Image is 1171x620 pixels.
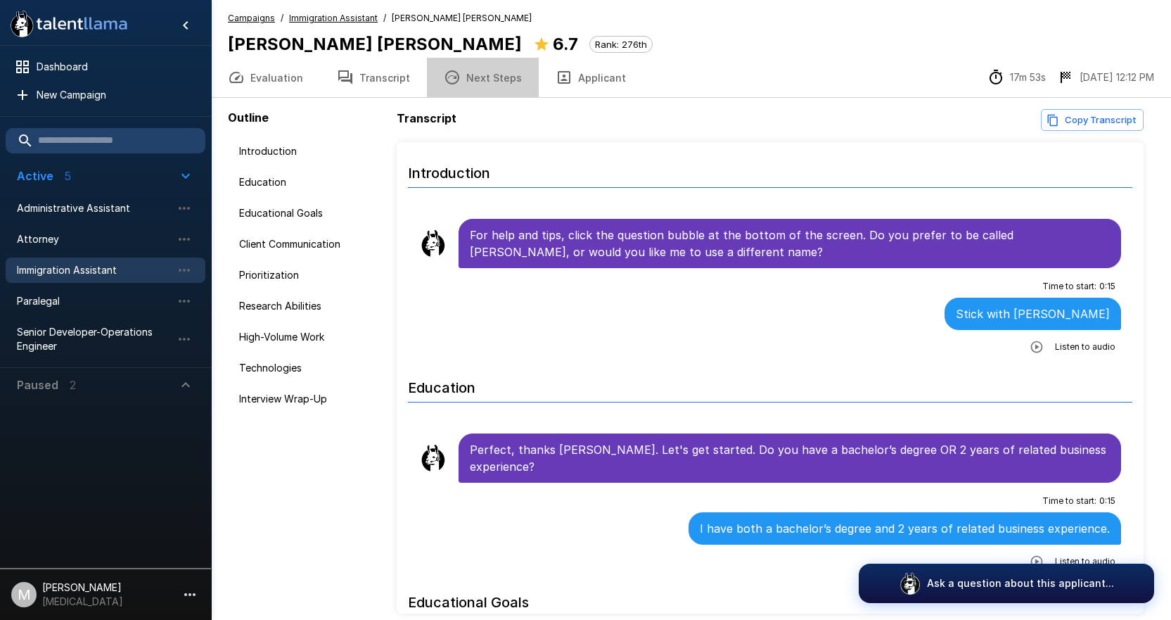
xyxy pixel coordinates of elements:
h6: Introduction [408,151,1132,188]
p: For help and tips, click the question bubble at the bottom of the screen. Do you prefer to be cal... [470,227,1110,260]
span: Client Communication [239,237,380,251]
span: High-Volume Work [239,330,380,344]
span: / [281,11,283,25]
div: Client Communication [228,232,391,257]
div: High-Volume Work [228,324,391,350]
b: Outline [228,110,269,125]
div: Technologies [228,355,391,381]
img: llama_clean.png [419,444,447,472]
div: The date and time when the interview was completed [1057,69,1154,86]
img: logo_glasses@2x.png [899,572,921,595]
div: Education [228,170,391,195]
button: Transcript [320,58,427,97]
span: 0 : 15 [1099,494,1115,508]
span: Education [239,175,380,189]
span: Technologies [239,361,380,375]
button: Copy transcript [1041,109,1144,131]
button: Applicant [539,58,643,97]
p: 17m 53s [1010,70,1046,84]
span: 0 : 15 [1099,279,1115,293]
span: Introduction [239,144,380,158]
b: Transcript [397,111,456,125]
p: Perfect, thanks [PERSON_NAME]. Let's get started. Do you have a bachelor’s degree OR 2 years of r... [470,441,1110,475]
p: I have both a bachelor’s degree and 2 years of related business experience. [700,520,1110,537]
span: Prioritization [239,268,380,282]
h6: Educational Goals [408,580,1132,617]
span: Educational Goals [239,206,380,220]
b: [PERSON_NAME] [PERSON_NAME] [228,34,522,54]
span: Interview Wrap-Up [239,392,380,406]
span: Research Abilities [239,299,380,313]
span: Time to start : [1042,494,1096,508]
div: Research Abilities [228,293,391,319]
img: llama_clean.png [419,229,447,258]
span: Rank: 276th [590,39,652,50]
p: [DATE] 12:12 PM [1080,70,1154,84]
div: Introduction [228,139,391,164]
h6: Education [408,365,1132,403]
p: Stick with [PERSON_NAME] [956,305,1110,322]
button: Ask a question about this applicant... [859,564,1154,603]
button: Next Steps [427,58,539,97]
p: Ask a question about this applicant... [927,576,1114,590]
div: Prioritization [228,262,391,288]
div: Educational Goals [228,201,391,226]
div: Interview Wrap-Up [228,386,391,412]
span: Listen to audio [1055,340,1115,354]
button: Evaluation [211,58,320,97]
u: Campaigns [228,13,275,23]
span: Listen to audio [1055,555,1115,569]
span: [PERSON_NAME] [PERSON_NAME] [392,11,532,25]
span: Time to start : [1042,279,1096,293]
u: Immigration Assistant [289,13,378,23]
b: 6.7 [553,34,578,54]
span: / [383,11,386,25]
div: The time between starting and completing the interview [987,69,1046,86]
